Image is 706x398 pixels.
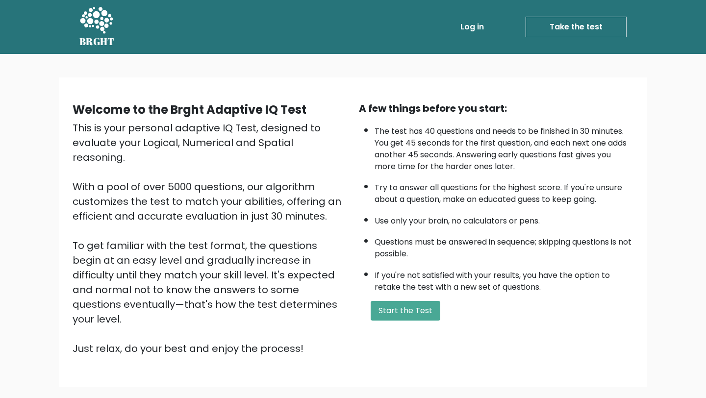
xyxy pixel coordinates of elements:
li: Try to answer all questions for the highest score. If you're unsure about a question, make an edu... [375,177,633,205]
div: This is your personal adaptive IQ Test, designed to evaluate your Logical, Numerical and Spatial ... [73,121,347,356]
li: Use only your brain, no calculators or pens. [375,210,633,227]
button: Start the Test [371,301,440,321]
h5: BRGHT [79,36,115,48]
li: Questions must be answered in sequence; skipping questions is not possible. [375,231,633,260]
a: Take the test [526,17,627,37]
a: BRGHT [79,4,115,50]
li: If you're not satisfied with your results, you have the option to retake the test with a new set ... [375,265,633,293]
li: The test has 40 questions and needs to be finished in 30 minutes. You get 45 seconds for the firs... [375,121,633,173]
a: Log in [456,17,488,37]
b: Welcome to the Brght Adaptive IQ Test [73,101,306,118]
div: A few things before you start: [359,101,633,116]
